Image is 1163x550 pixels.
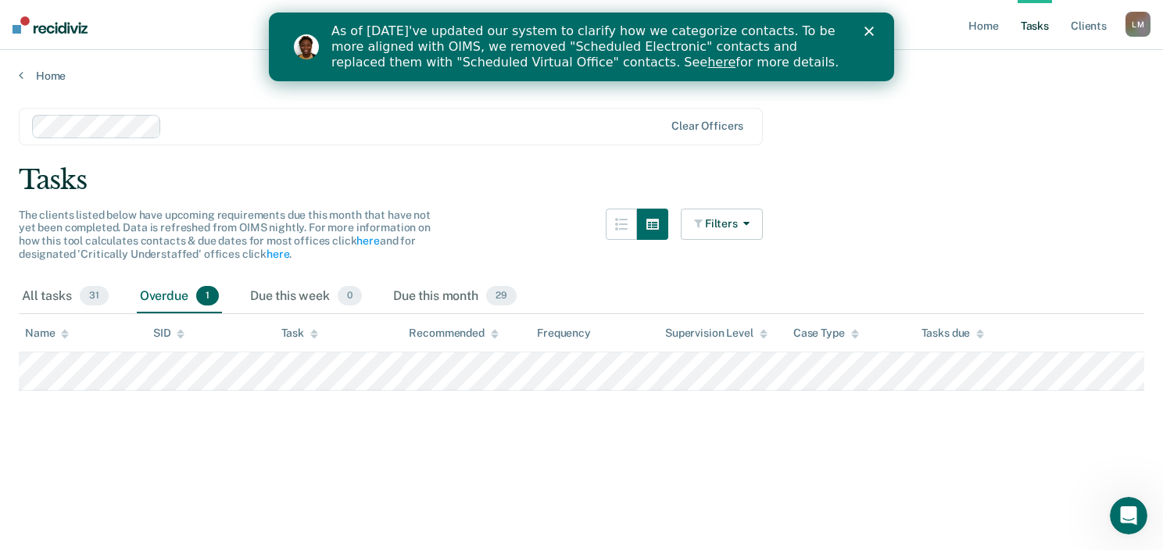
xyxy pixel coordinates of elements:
div: Clear officers [671,120,743,133]
span: The clients listed below have upcoming requirements due this month that have not yet been complet... [19,209,431,260]
div: Close [596,14,611,23]
button: Filters [681,209,764,240]
iframe: Intercom live chat [1110,497,1147,534]
span: 0 [338,286,362,306]
div: All tasks31 [19,280,112,314]
a: here [438,42,467,57]
iframe: Intercom live chat banner [269,12,894,81]
div: Recommended [409,327,498,340]
div: Frequency [537,327,591,340]
a: Home [19,69,1144,83]
div: Overdue1 [137,280,222,314]
div: Due this month29 [390,280,520,314]
div: Tasks [19,164,1144,196]
div: Due this week0 [247,280,365,314]
span: 31 [80,286,109,306]
div: SID [153,327,185,340]
span: 29 [486,286,517,306]
a: here [356,234,379,247]
span: 1 [196,286,219,306]
div: Case Type [793,327,859,340]
div: Supervision Level [665,327,768,340]
div: Tasks due [921,327,985,340]
div: L M [1125,12,1150,37]
a: here [267,248,289,260]
img: Recidiviz [13,16,88,34]
div: Task [281,327,318,340]
button: LM [1125,12,1150,37]
div: Name [25,327,69,340]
